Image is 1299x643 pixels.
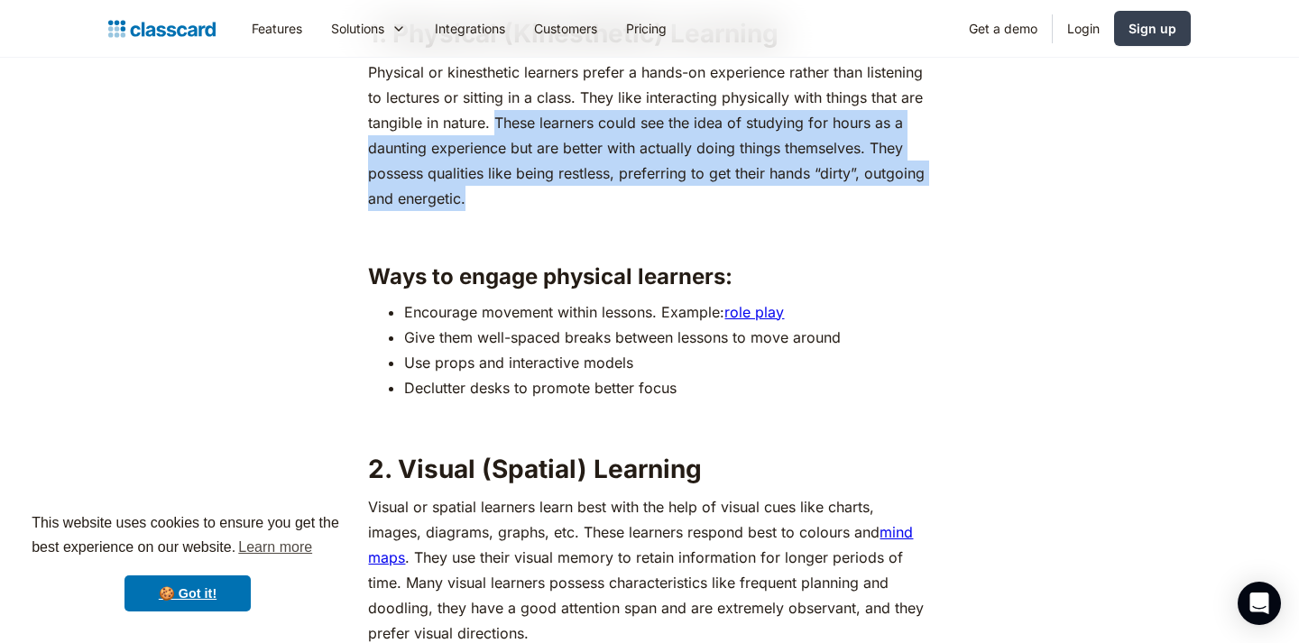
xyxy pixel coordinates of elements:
p: ‍ [368,220,930,245]
a: Customers [520,8,612,49]
div: Sign up [1129,19,1176,38]
a: Sign up [1114,11,1191,46]
a: Login [1053,8,1114,49]
div: Solutions [317,8,420,49]
a: Integrations [420,8,520,49]
li: Declutter desks to promote better focus [404,375,930,400]
a: learn more about cookies [235,534,315,561]
a: role play [724,303,784,321]
a: home [108,16,216,41]
span: This website uses cookies to ensure you get the best experience on our website. [32,512,344,561]
strong: 2. Visual (Spatial) Learning [368,454,702,484]
div: Open Intercom Messenger [1238,582,1281,625]
a: Pricing [612,8,681,49]
div: Solutions [331,19,384,38]
strong: Ways to engage physical learners: [368,263,732,289]
p: Physical or kinesthetic learners prefer a hands-on experience rather than listening to lectures o... [368,60,930,211]
li: Encourage movement within lessons. Example: [404,299,930,325]
div: cookieconsent [14,495,361,629]
a: Get a demo [954,8,1052,49]
a: Features [237,8,317,49]
li: Use props and interactive models [404,350,930,375]
li: Give them well-spaced breaks between lessons to move around [404,325,930,350]
a: dismiss cookie message [124,575,251,611]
